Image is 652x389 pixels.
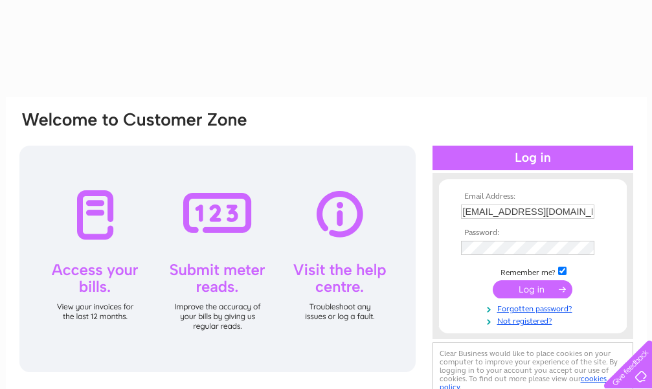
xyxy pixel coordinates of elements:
[458,192,608,201] th: Email Address:
[458,265,608,278] td: Remember me?
[461,314,608,326] a: Not registered?
[493,280,572,298] input: Submit
[461,302,608,314] a: Forgotten password?
[458,228,608,238] th: Password:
